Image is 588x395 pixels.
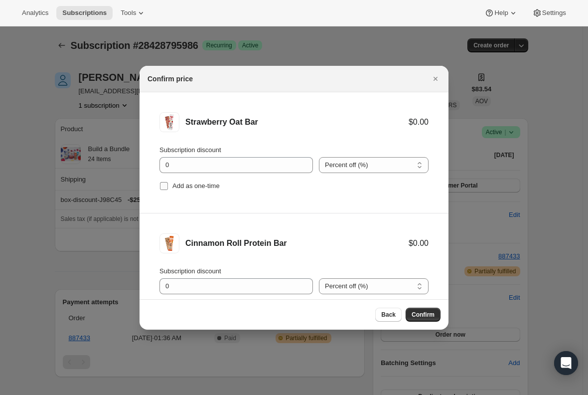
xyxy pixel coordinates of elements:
div: $0.00 [409,238,429,248]
button: Subscriptions [56,6,113,20]
span: Subscription discount [159,146,221,154]
button: Help [478,6,524,20]
img: Cinnamon Roll Protein Bar [159,233,179,253]
button: Confirm [406,308,441,322]
span: Add as one-time [172,182,220,190]
img: Strawberry Oat Bar [159,112,179,132]
button: Analytics [16,6,54,20]
span: Confirm [412,311,435,319]
span: Subscriptions [62,9,107,17]
span: Help [494,9,508,17]
span: Back [381,311,396,319]
button: Back [375,308,402,322]
h2: Confirm price [147,74,193,84]
button: Settings [526,6,572,20]
div: Strawberry Oat Bar [185,117,409,127]
span: Subscription discount [159,267,221,275]
div: Cinnamon Roll Protein Bar [185,238,409,248]
span: Tools [121,9,136,17]
span: Settings [542,9,566,17]
div: Open Intercom Messenger [554,351,578,375]
div: $0.00 [409,117,429,127]
button: Close [429,72,442,86]
button: Tools [115,6,152,20]
span: Analytics [22,9,48,17]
